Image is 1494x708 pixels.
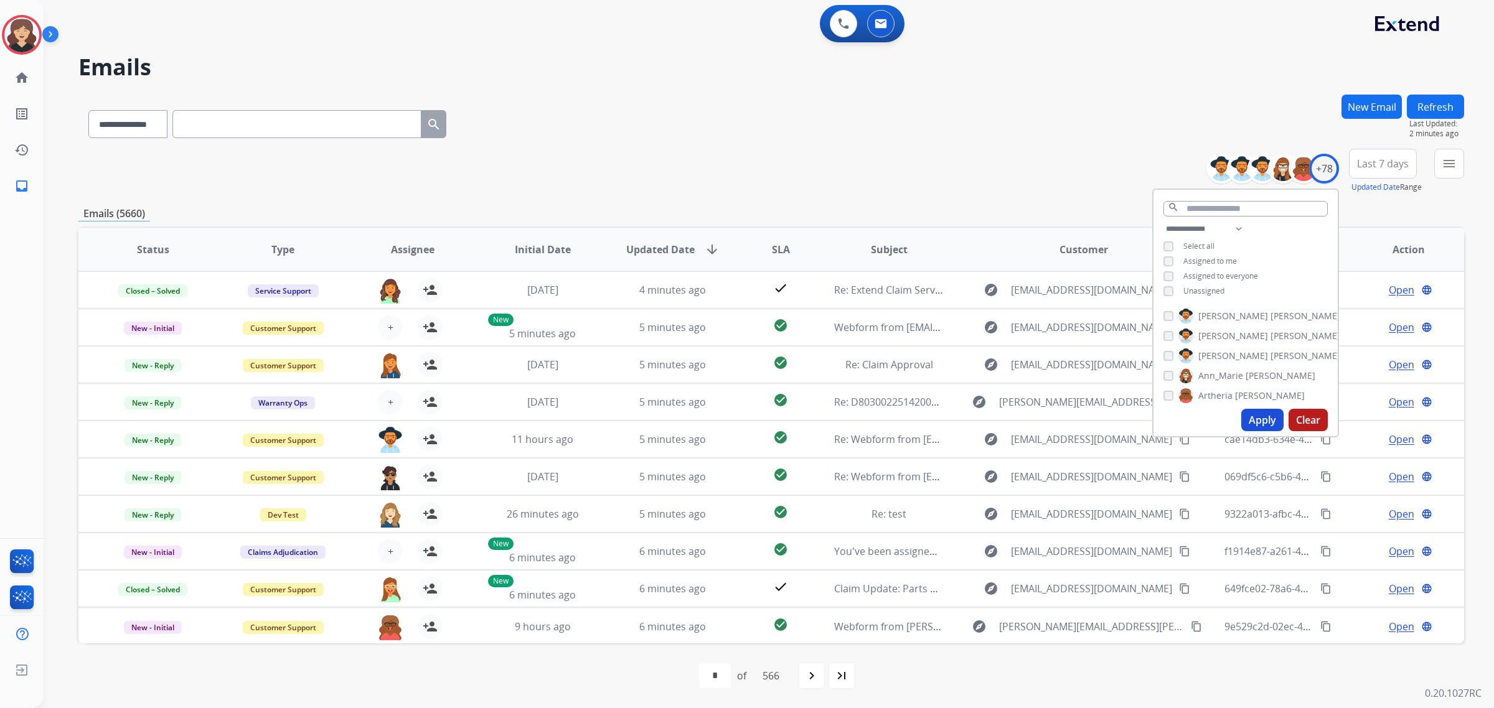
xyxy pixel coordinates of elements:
span: 9e529c2d-02ec-495f-a673-808d7eac8458 [1224,620,1413,633]
span: Ann_Marie [1198,370,1243,382]
span: [PERSON_NAME] [1271,330,1340,342]
span: 26 minutes ago [507,507,579,521]
span: [EMAIL_ADDRESS][DOMAIN_NAME] [1011,506,1172,521]
mat-icon: arrow_downward [705,242,720,257]
span: Re: Webform from [EMAIL_ADDRESS][DOMAIN_NAME] on [DATE] [834,470,1133,483]
span: 6 minutes ago [639,582,706,595]
span: 9322a013-afbc-42ca-92af-4bcb06632b5e [1224,507,1412,521]
button: Updated Date [1351,182,1400,192]
mat-icon: content_copy [1320,583,1332,594]
span: Open [1389,506,1414,521]
mat-icon: check_circle [773,617,788,632]
span: [PERSON_NAME] [1235,389,1305,402]
span: 069df5c6-c5b6-47c5-ac15-125c355e6aee [1224,470,1412,483]
span: Initial Date [515,242,571,257]
mat-icon: search [426,117,441,132]
span: cae14db3-634e-41cd-94f3-f4847bb02340 [1224,432,1413,446]
span: Webform from [EMAIL_ADDRESS][DOMAIN_NAME] on [DATE] [834,320,1116,334]
mat-icon: content_copy [1191,621,1202,632]
span: Open [1389,432,1414,447]
span: Warranty Ops [251,396,315,409]
span: New - Reply [125,396,181,409]
span: Re: D80300225142005230 [834,395,954,409]
mat-icon: content_copy [1179,546,1190,557]
span: [EMAIL_ADDRESS][DOMAIN_NAME] [1011,282,1172,297]
mat-icon: person_add [423,544,438,559]
button: + [378,389,403,414]
span: [DATE] [527,358,558,371]
span: Customer Support [243,471,324,484]
mat-icon: navigate_next [804,668,819,683]
span: [EMAIL_ADDRESS][DOMAIN_NAME] [1011,544,1172,559]
mat-icon: search [1168,202,1179,213]
span: Assigned to me [1183,256,1237,266]
p: New [488,314,514,326]
span: Customer Support [243,434,324,447]
span: Unassigned [1183,286,1224,296]
span: Re: Webform from [EMAIL_ADDRESS][DOMAIN_NAME] on [DATE] [834,432,1133,446]
span: [EMAIL_ADDRESS][DOMAIN_NAME] [1011,320,1172,335]
img: agent-avatar [378,352,403,378]
span: Customer Support [243,621,324,634]
mat-icon: list_alt [14,106,29,121]
h2: Emails [78,55,1464,80]
mat-icon: language [1421,396,1432,408]
button: Refresh [1407,95,1464,119]
button: Apply [1241,409,1284,431]
div: of [737,668,746,683]
mat-icon: language [1421,583,1432,594]
span: Artheria [1198,389,1233,402]
mat-icon: explore [984,282,998,297]
span: Last 7 days [1357,161,1409,166]
span: Open [1389,581,1414,596]
mat-icon: language [1421,434,1432,445]
mat-icon: explore [972,619,987,634]
mat-icon: check_circle [773,318,788,333]
mat-icon: check_circle [773,393,788,408]
mat-icon: person_add [423,619,438,634]
mat-icon: language [1421,359,1432,370]
span: 5 minutes ago [639,507,706,521]
span: Type [271,242,294,257]
p: New [488,575,514,587]
span: Assigned to everyone [1183,271,1258,281]
mat-icon: person_add [423,506,438,521]
span: Service Support [248,284,319,297]
img: agent-avatar [378,501,403,528]
mat-icon: content_copy [1179,471,1190,482]
mat-icon: person_add [423,432,438,447]
span: [PERSON_NAME][EMAIL_ADDRESS][PERSON_NAME][DOMAIN_NAME] [999,619,1183,634]
span: Status [137,242,169,257]
mat-icon: language [1421,471,1432,482]
span: 6 minutes ago [509,588,576,602]
span: 5 minutes ago [639,358,706,371]
mat-icon: person_add [423,394,438,409]
mat-icon: explore [984,432,998,447]
mat-icon: check_circle [773,430,788,445]
span: Customer Support [243,322,324,335]
span: SLA [772,242,790,257]
img: agent-avatar [378,464,403,490]
span: 4 minutes ago [639,283,706,297]
span: 11 hours ago [512,432,573,446]
button: New Email [1341,95,1402,119]
span: Customer [1059,242,1108,257]
span: Webform from [PERSON_NAME][EMAIL_ADDRESS][PERSON_NAME][DOMAIN_NAME] on [DATE] [834,620,1271,633]
span: [DATE] [527,395,558,409]
span: Closed – Solved [118,583,187,596]
span: Last Updated: [1409,119,1464,129]
span: 5 minutes ago [639,470,706,483]
span: Subject [871,242,908,257]
span: You've been assigned a new service order: 4ce61b47-960e-4aef-bfaa-e368837effa4 [834,544,1218,558]
span: 6 minutes ago [509,551,576,564]
p: Emails (5660) [78,206,150,221]
span: [PERSON_NAME] [1271,310,1340,322]
mat-icon: language [1421,508,1432,519]
span: Updated Date [626,242,695,257]
span: 6 minutes ago [639,620,706,633]
mat-icon: person_add [423,469,438,484]
span: New - Initial [124,546,182,559]
mat-icon: check [773,579,788,594]
span: 649fce02-78a6-457d-9f1b-4a229a32a7a4 [1224,582,1412,595]
mat-icon: content_copy [1179,434,1190,445]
